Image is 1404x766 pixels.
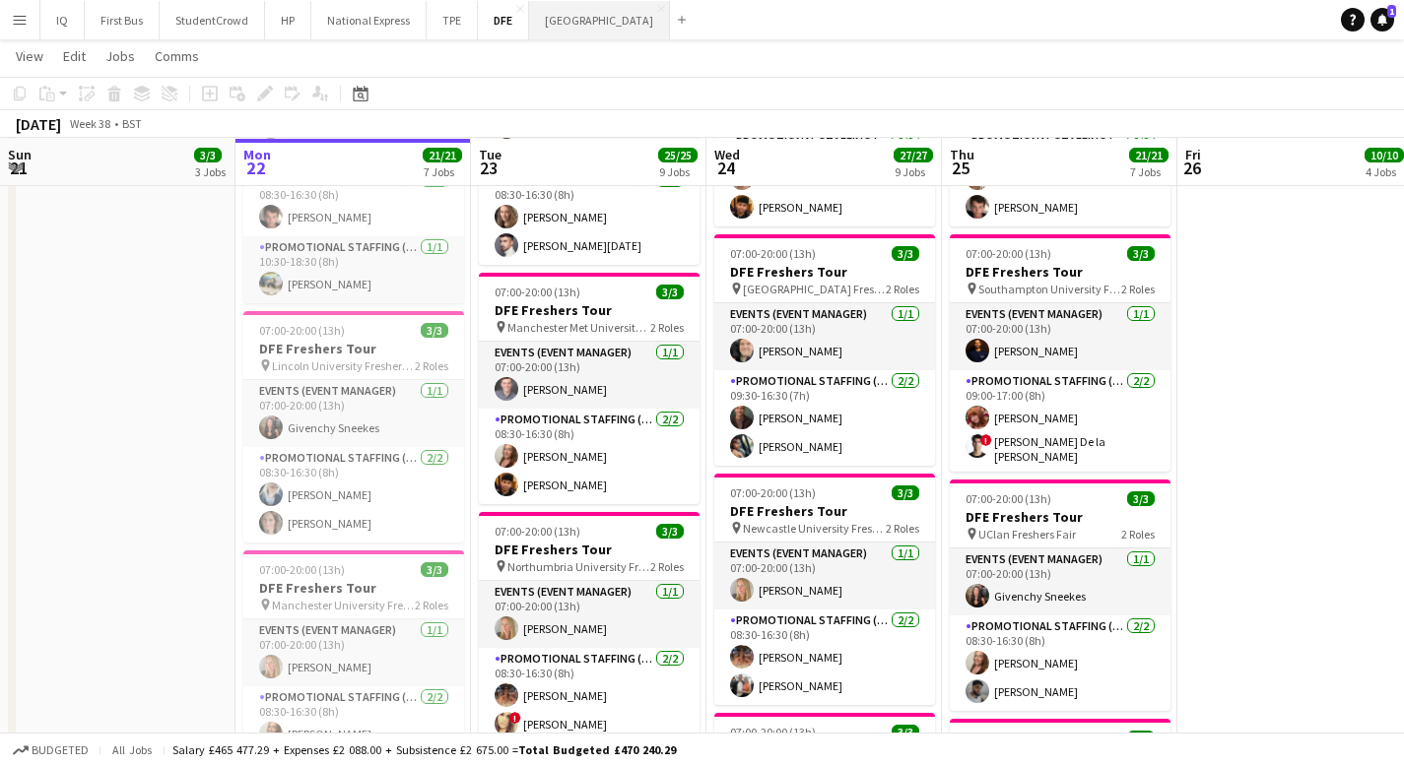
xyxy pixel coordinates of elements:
[886,521,919,536] span: 2 Roles
[656,524,684,539] span: 3/3
[1127,246,1155,261] span: 3/3
[16,114,61,134] div: [DATE]
[8,43,51,69] a: View
[147,43,207,69] a: Comms
[1121,282,1155,296] span: 2 Roles
[243,380,464,447] app-card-role: Events (Event Manager)1/107:00-20:00 (13h)Givenchy Sneekes
[714,609,935,705] app-card-role: Promotional Staffing (Brand Ambassadors)2/208:30-16:30 (8h)[PERSON_NAME][PERSON_NAME]
[32,743,89,757] span: Budgeted
[195,164,226,179] div: 3 Jobs
[714,370,935,466] app-card-role: Promotional Staffing (Brand Ambassadors)2/209:30-16:30 (7h)[PERSON_NAME][PERSON_NAME]
[950,479,1170,711] app-job-card: 07:00-20:00 (13h)3/3DFE Freshers Tour UClan Freshers Fair2 RolesEvents (Event Manager)1/107:00-20...
[427,1,478,39] button: TPE
[479,581,700,648] app-card-role: Events (Event Manager)1/107:00-20:00 (13h)[PERSON_NAME]
[895,164,932,179] div: 9 Jobs
[55,43,94,69] a: Edit
[714,263,935,281] h3: DFE Freshers Tour
[259,323,345,338] span: 07:00-20:00 (13h)
[160,1,265,39] button: StudentCrowd
[98,43,143,69] a: Jobs
[108,742,156,757] span: All jobs
[950,146,974,163] span: Thu
[743,282,886,296] span: [GEOGRAPHIC_DATA] Freshers Fair
[272,358,415,373] span: Lincoln University Freshers Fair
[479,409,700,504] app-card-role: Promotional Staffing (Brand Ambassadors)2/208:30-16:30 (8h)[PERSON_NAME][PERSON_NAME]
[980,434,992,446] span: !
[1121,527,1155,542] span: 2 Roles
[518,742,676,757] span: Total Budgeted £470 240.29
[479,648,700,743] app-card-role: Promotional Staffing (Brand Ambassadors)2/208:30-16:30 (8h)[PERSON_NAME]![PERSON_NAME]
[243,619,464,686] app-card-role: Events (Event Manager)1/107:00-20:00 (13h)[PERSON_NAME]
[415,598,448,612] span: 2 Roles
[194,148,222,162] span: 3/3
[16,47,43,65] span: View
[40,1,85,39] button: IQ
[495,285,580,299] span: 07:00-20:00 (13h)
[311,1,427,39] button: National Express
[478,1,529,39] button: DFE
[479,273,700,504] app-job-card: 07:00-20:00 (13h)3/3DFE Freshers Tour Manchester Met University Freshers Fair2 RolesEvents (Event...
[730,246,816,261] span: 07:00-20:00 (13h)
[272,598,415,612] span: Manchester University Freshers Fair
[479,301,700,319] h3: DFE Freshers Tour
[421,323,448,338] span: 3/3
[1127,731,1155,745] span: 3/3
[730,485,816,500] span: 07:00-20:00 (13h)
[966,491,1051,506] span: 07:00-20:00 (13h)
[8,146,32,163] span: Sun
[730,725,816,739] span: 07:00-20:00 (13h)
[424,164,461,179] div: 7 Jobs
[947,157,974,179] span: 25
[423,148,462,162] span: 21/21
[172,742,676,757] div: Salary £465 477.29 + Expenses £2 088.00 + Subsistence £2 675.00 =
[85,1,160,39] button: First Bus
[950,548,1170,615] app-card-role: Events (Event Manager)1/107:00-20:00 (13h)Givenchy Sneekes
[950,508,1170,526] h3: DFE Freshers Tour
[886,282,919,296] span: 2 Roles
[10,739,92,761] button: Budgeted
[1129,148,1169,162] span: 21/21
[714,474,935,705] app-job-card: 07:00-20:00 (13h)3/3DFE Freshers Tour Newcastle University Freshers Fair2 RolesEvents (Event Mana...
[650,559,684,574] span: 2 Roles
[243,579,464,597] h3: DFE Freshers Tour
[479,512,700,743] app-job-card: 07:00-20:00 (13h)3/3DFE Freshers Tour Northumbria University Freshers Fair2 RolesEvents (Event Ma...
[714,146,740,163] span: Wed
[1185,146,1201,163] span: Fri
[243,311,464,543] div: 07:00-20:00 (13h)3/3DFE Freshers Tour Lincoln University Freshers Fair2 RolesEvents (Event Manage...
[966,246,1051,261] span: 07:00-20:00 (13h)
[1130,164,1168,179] div: 7 Jobs
[63,47,86,65] span: Edit
[421,562,448,577] span: 3/3
[978,527,1076,542] span: UClan Freshers Fair
[479,169,700,265] app-card-role: Promotional Staffing (Brand Ambassadors)2/208:30-16:30 (8h)[PERSON_NAME][PERSON_NAME][DATE]
[243,236,464,303] app-card-role: Promotional Staffing (Brand Ambassadors)1/110:30-18:30 (8h)[PERSON_NAME]
[1365,148,1404,162] span: 10/10
[265,1,311,39] button: HP
[950,263,1170,281] h3: DFE Freshers Tour
[1182,157,1201,179] span: 26
[950,234,1170,472] app-job-card: 07:00-20:00 (13h)3/3DFE Freshers Tour Southampton University Freshers Fair2 RolesEvents (Event Ma...
[894,148,933,162] span: 27/27
[659,164,697,179] div: 9 Jobs
[1366,164,1403,179] div: 4 Jobs
[479,541,700,558] h3: DFE Freshers Tour
[1127,491,1155,506] span: 3/3
[240,157,271,179] span: 22
[711,157,740,179] span: 24
[507,559,650,574] span: Northumbria University Freshers Fair
[243,340,464,357] h3: DFE Freshers Tour
[259,562,345,577] span: 07:00-20:00 (13h)
[714,543,935,609] app-card-role: Events (Event Manager)1/107:00-20:00 (13h)[PERSON_NAME]
[950,370,1170,472] app-card-role: Promotional Staffing (Brand Ambassadors)2/209:00-17:00 (8h)[PERSON_NAME]![PERSON_NAME] De la [PER...
[950,303,1170,370] app-card-role: Events (Event Manager)1/107:00-20:00 (13h)[PERSON_NAME]
[155,47,199,65] span: Comms
[714,303,935,370] app-card-role: Events (Event Manager)1/107:00-20:00 (13h)[PERSON_NAME]
[966,731,1051,745] span: 07:00-20:00 (13h)
[714,234,935,466] app-job-card: 07:00-20:00 (13h)3/3DFE Freshers Tour [GEOGRAPHIC_DATA] Freshers Fair2 RolesEvents (Event Manager...
[479,146,501,163] span: Tue
[122,116,142,131] div: BST
[1371,8,1394,32] a: 1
